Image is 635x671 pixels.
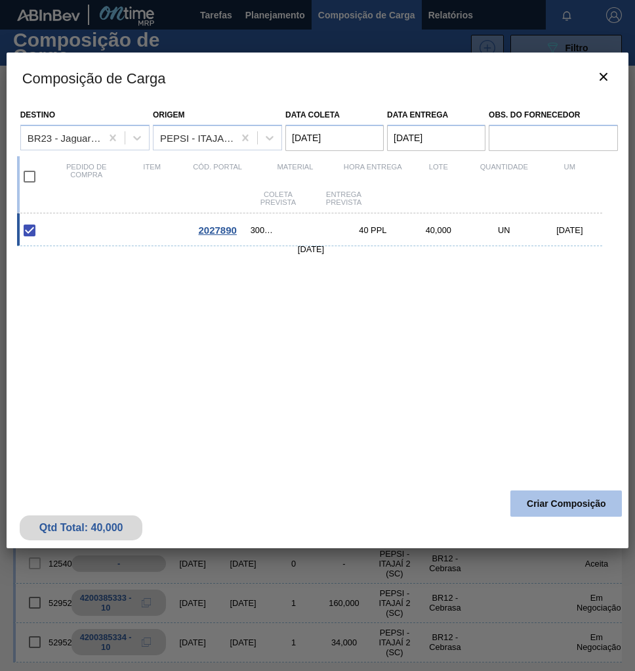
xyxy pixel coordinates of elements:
div: BR23 - Jaguariúna [28,132,102,143]
span: 30002729 - KIT;PEPSI COLA;35005*06*02 NF [251,225,275,235]
div: Hora Entrega [340,163,405,190]
label: Origem [153,110,185,119]
div: 40,000 [405,225,471,235]
div: UN [471,225,537,235]
div: Ir para o Pedido [185,225,251,236]
input: dd/mm/yyyy [387,125,485,151]
h3: Composição de Carga [7,53,629,102]
button: Criar Composição [510,490,622,517]
div: Quantidade [471,163,537,190]
div: Coleta Prevista [245,190,311,206]
div: Lote [405,163,471,190]
div: Cód. Portal [185,163,251,190]
div: PEPSI - ITAJAÍ 2 (SC) [160,132,235,143]
div: Item [119,163,185,190]
div: Pedido de compra [54,163,119,190]
label: Destino [20,110,55,119]
div: UM [537,163,602,190]
div: Material [251,163,340,190]
div: Qtd Total: 40,000 [30,522,133,534]
div: [DATE] [537,225,602,235]
label: Obs. do Fornecedor [489,106,618,125]
span: 2027890 [198,225,236,236]
label: Data coleta [285,110,340,119]
div: [DATE] [278,244,344,254]
label: Data entrega [387,110,448,119]
div: 40 PPL [340,225,405,235]
input: dd/mm/yyyy [285,125,384,151]
div: Entrega Prevista [311,190,377,206]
